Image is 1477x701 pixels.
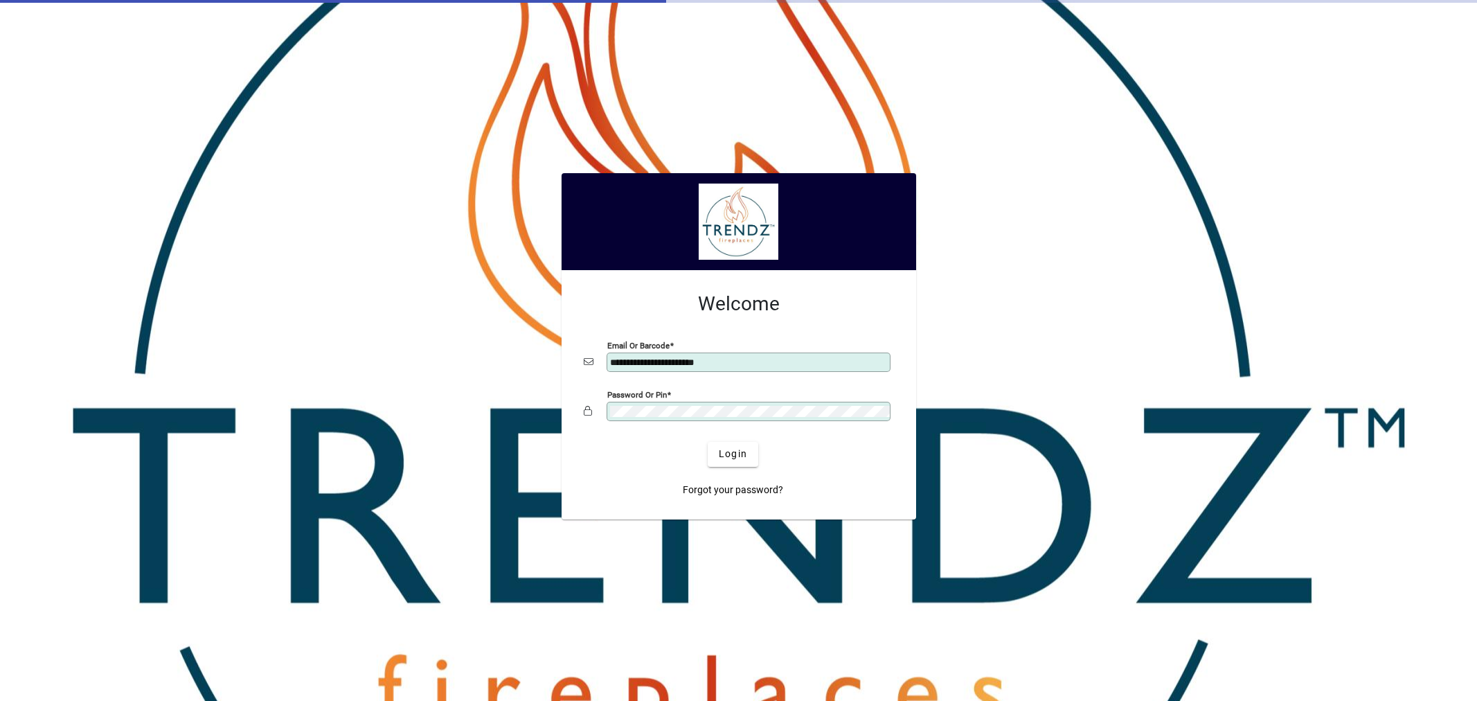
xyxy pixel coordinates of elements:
mat-label: Email or Barcode [607,340,670,350]
mat-label: Password or Pin [607,389,667,399]
span: Forgot your password? [683,483,783,497]
a: Forgot your password? [677,478,789,503]
span: Login [719,447,747,461]
h2: Welcome [584,292,894,316]
button: Login [708,442,758,467]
